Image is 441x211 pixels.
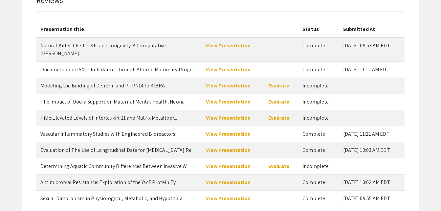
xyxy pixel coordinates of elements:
th: Presentation title [36,21,202,37]
a: Evaluate [268,114,289,121]
a: View Presentation [206,82,251,89]
td: Complete [298,61,339,78]
a: View Presentation [206,195,251,202]
td: [DATE] 10:03 AM EDT [339,142,405,158]
span: Vascular Inflammatory Studies with Engineered Bioreactors [40,130,176,137]
span: Determining Aquatic Community Differences Between Invasive Water Hyacinth and Native Pennywort in... [40,163,189,170]
a: View Presentation [206,114,251,121]
a: Evaluate [268,163,289,170]
th: Status [298,21,339,37]
a: View Presentation [206,163,251,170]
span: Sexual Dimorphism in Physiological, Metabolic, and Hypothalamic Alterations in the Tg-SwDI Mouse ... [40,195,186,202]
td: Complete [298,190,339,206]
a: Evaluate [268,98,289,105]
span: Antimicrobial Resistance: Exploration of the YscF Protein Type 3 Needle-System using Artificial I... [40,179,179,186]
a: View Presentation [206,147,251,153]
span: Evaluation of The Use of Longitudinal Data for Depression Research and Antidepressant Drug Discovery [40,147,195,153]
a: View Presentation [206,179,251,186]
span: Title:Elevated Levels of Interleukin-11 and Matrix Metalloproteinase-9 in the Serum of Patients w... [40,114,177,121]
td: [DATE] 10:02 AM EDT [339,174,405,190]
td: Complete [298,126,339,142]
td: Incomplete [298,94,339,110]
td: Incomplete [298,110,339,126]
a: View Presentation [206,66,251,73]
td: [DATE] 09:53 AM EDT [339,37,405,62]
th: Submitted At [339,21,405,37]
td: [DATE] 09:55 AM EDT [339,190,405,206]
iframe: Chat [5,181,28,206]
td: Incomplete [298,78,339,94]
td: Complete [298,174,339,190]
span: Natural Killer-like T Cells and Longevity: A Comparative Analysis [40,42,166,57]
a: View Presentation [206,42,251,49]
a: View Presentation [206,98,251,105]
td: Complete [298,142,339,158]
span: The Impact of Doula Support on Maternal Mental Health, NeonatalOutcomes, and Epidural Use: Correl... [40,98,187,105]
span: Modeling the Binding of Dendrin and PTPN14 to KIBRA [40,82,165,89]
td: Incomplete [298,158,339,174]
span: Oncometabolite 5α-P Imbalance Through Altered Mammary Progesterone Metabolism: A Biomarker and Th... [40,66,198,73]
td: [DATE] 11:12 AM EDT [339,61,405,78]
a: View Presentation [206,130,251,137]
td: [DATE] 11:21 AM EDT [339,126,405,142]
a: Evaluate [268,82,289,89]
td: Complete [298,37,339,62]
